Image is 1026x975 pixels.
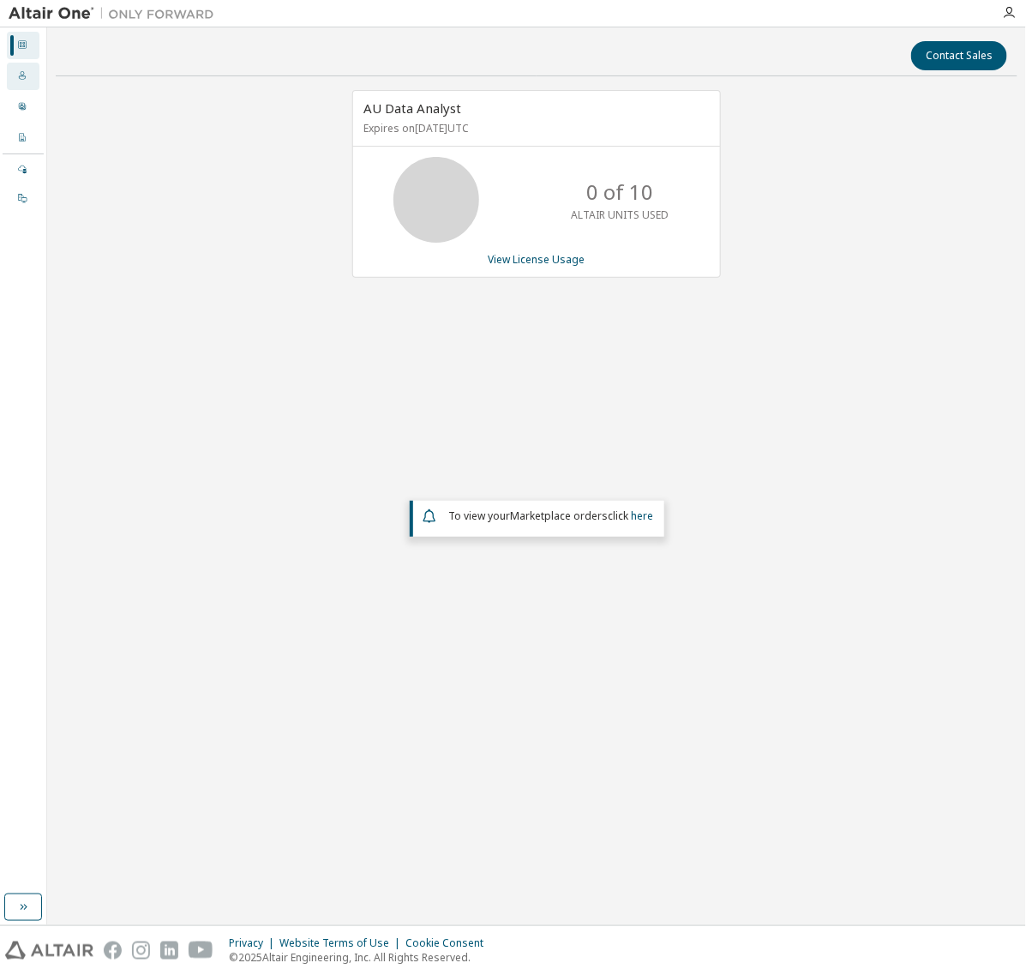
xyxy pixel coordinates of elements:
[911,41,1007,70] button: Contact Sales
[489,252,585,267] a: View License Usage
[7,32,39,59] div: Dashboard
[586,178,653,207] p: 0 of 10
[7,185,39,213] div: On Prem
[160,942,178,960] img: linkedin.svg
[229,936,279,950] div: Privacy
[632,509,654,523] a: here
[189,942,213,960] img: youtube.svg
[7,124,39,152] div: Company Profile
[449,509,654,523] span: To view your click
[405,936,494,950] div: Cookie Consent
[7,156,39,184] div: Managed
[229,950,494,965] p: © 2025 Altair Engineering, Inc. All Rights Reserved.
[7,93,39,121] div: User Profile
[104,942,122,960] img: facebook.svg
[571,208,669,222] p: ALTAIR UNITS USED
[9,5,223,22] img: Altair One
[363,99,461,117] span: AU Data Analyst
[511,509,609,523] em: Marketplace orders
[279,936,405,950] div: Website Terms of Use
[5,942,93,960] img: altair_logo.svg
[132,942,150,960] img: instagram.svg
[363,121,705,135] p: Expires on [DATE] UTC
[7,63,39,90] div: Users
